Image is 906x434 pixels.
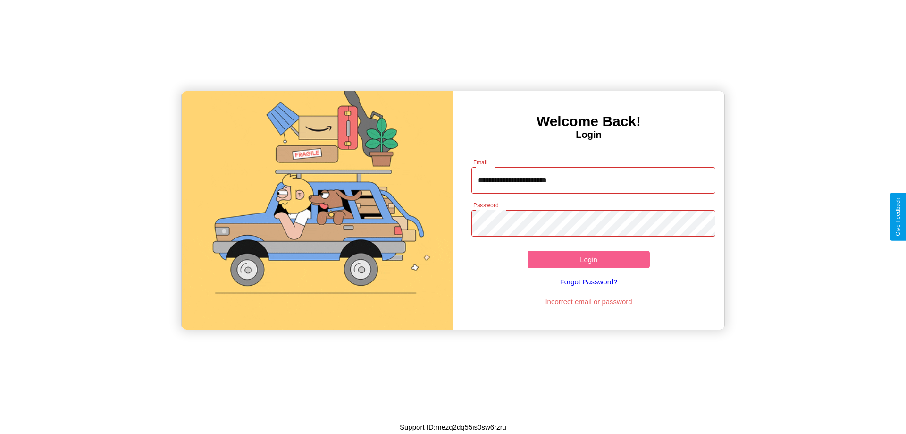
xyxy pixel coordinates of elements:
h3: Welcome Back! [453,113,724,129]
button: Login [528,251,650,268]
img: gif [182,91,453,330]
label: Email [473,158,488,166]
div: Give Feedback [895,198,901,236]
p: Incorrect email or password [467,295,711,308]
p: Support ID: mezq2dq55is0sw6rzru [400,421,506,434]
h4: Login [453,129,724,140]
a: Forgot Password? [467,268,711,295]
label: Password [473,201,498,209]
